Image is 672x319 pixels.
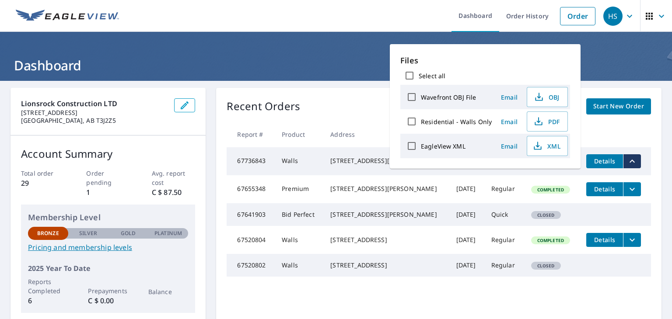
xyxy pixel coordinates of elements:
span: Completed [532,237,569,243]
div: [STREET_ADDRESS][PERSON_NAME] [330,156,442,165]
span: Start New Order [593,101,644,112]
p: [STREET_ADDRESS] [21,109,167,117]
button: PDF [527,111,568,132]
div: [STREET_ADDRESS] [330,261,442,270]
button: detailsBtn-67736843 [586,154,623,168]
span: OBJ [532,92,560,102]
div: [STREET_ADDRESS][PERSON_NAME] [330,210,442,219]
td: Walls [275,147,323,175]
td: [DATE] [449,203,484,226]
p: Avg. report cost [152,169,196,187]
p: Total order [21,169,65,178]
div: [STREET_ADDRESS] [330,236,442,244]
p: C $ 87.50 [152,187,196,198]
td: Regular [484,254,524,277]
td: 67655348 [227,175,275,203]
button: detailsBtn-67655348 [586,182,623,196]
td: 67641903 [227,203,275,226]
p: [GEOGRAPHIC_DATA], AB T3J2Z5 [21,117,167,125]
th: Address [323,121,449,147]
a: Start New Order [586,98,651,114]
button: detailsBtn-67520804 [586,233,623,247]
span: Closed [532,212,560,218]
span: Email [499,93,520,101]
td: Walls [275,254,323,277]
button: filesDropdownBtn-67520804 [623,233,641,247]
label: EagleView XML [421,142,465,150]
div: HS [603,7,623,26]
p: Bronze [37,229,59,237]
button: Email [495,139,523,153]
p: Order pending [86,169,130,187]
span: Email [499,118,520,126]
button: Email [495,115,523,128]
button: filesDropdownBtn-67655348 [623,182,641,196]
p: Silver [79,229,98,237]
button: OBJ [527,87,568,107]
button: XML [527,136,568,156]
th: Report # [227,121,275,147]
td: Walls [275,226,323,254]
span: Email [499,142,520,150]
p: 29 [21,178,65,188]
p: Account Summary [21,146,195,162]
td: [DATE] [449,175,484,203]
td: Premium [275,175,323,203]
button: Email [495,90,523,104]
p: C $ 0.00 [88,295,128,306]
p: Files [400,55,570,66]
td: Bid Perfect [275,203,323,226]
td: Regular [484,226,524,254]
p: 2025 Year To Date [28,263,188,274]
label: Wavefront OBJ File [421,93,476,101]
p: 1 [86,187,130,198]
td: 67520802 [227,254,275,277]
label: Select all [419,72,445,80]
span: XML [532,141,560,151]
span: PDF [532,116,560,127]
div: [STREET_ADDRESS][PERSON_NAME] [330,184,442,193]
td: 67520804 [227,226,275,254]
td: 67736843 [227,147,275,175]
span: Details [591,185,618,193]
td: [DATE] [449,254,484,277]
p: Membership Level [28,212,188,223]
h1: Dashboard [10,56,661,74]
span: Closed [532,263,560,269]
td: Regular [484,175,524,203]
span: Details [591,157,618,165]
p: 6 [28,295,68,306]
button: filesDropdownBtn-67736843 [623,154,641,168]
td: Quick [484,203,524,226]
span: Details [591,236,618,244]
p: Reports Completed [28,277,68,295]
p: Recent Orders [227,98,300,114]
p: Lionsrock Construction LTD [21,98,167,109]
span: Completed [532,187,569,193]
p: Gold [121,229,136,237]
a: Order [560,7,595,25]
p: Platinum [154,229,182,237]
td: [DATE] [449,226,484,254]
img: EV Logo [16,10,119,23]
label: Residential - Walls Only [421,118,492,126]
p: Balance [148,287,189,296]
p: Prepayments [88,286,128,295]
th: Product [275,121,323,147]
a: Pricing and membership levels [28,242,188,253]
